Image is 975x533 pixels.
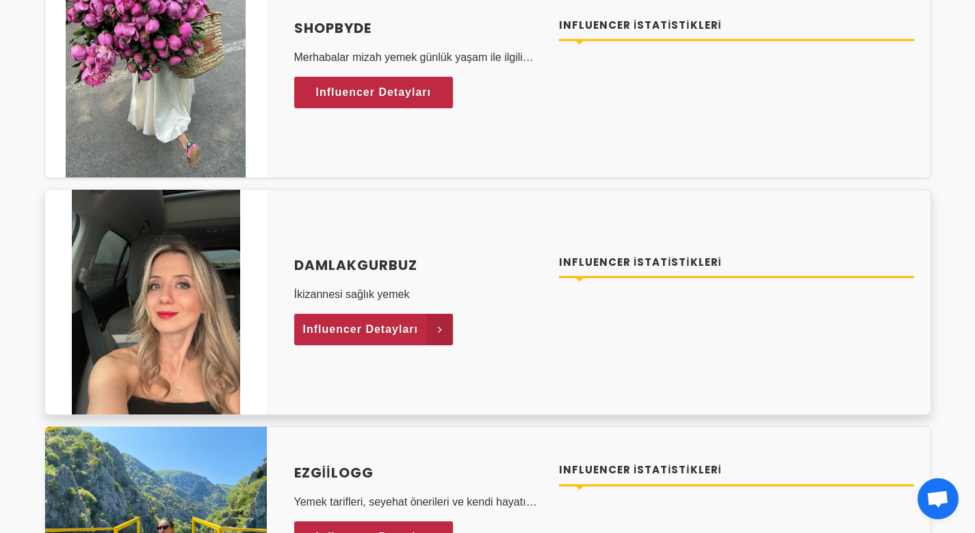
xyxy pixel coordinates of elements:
a: shopbyde [294,18,543,38]
p: İkizannesi sağlık yemek [294,286,543,303]
h4: Influencer İstatistikleri [559,18,914,34]
a: damlakgurbuz [294,255,543,275]
a: Ezgiilogg [294,462,543,483]
p: Yemek tarifleri, seyehat önerileri ve kendi hayatımı paylaştığım bir sayfam var💖 [294,494,543,510]
h4: Influencer İstatistikleri [559,255,914,271]
span: Influencer Detayları [316,82,432,103]
a: Influencer Detayları [294,314,454,345]
a: Açık sohbet [918,478,959,519]
a: Influencer Detayları [294,77,454,108]
p: Merhabalar mizah yemek günlük yaşam ile ilgili içerikler üretiyorum. Platformunuzda yer almaktan ... [294,49,543,66]
span: Influencer Detayları [303,319,419,340]
h4: Influencer İstatistikleri [559,462,914,478]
